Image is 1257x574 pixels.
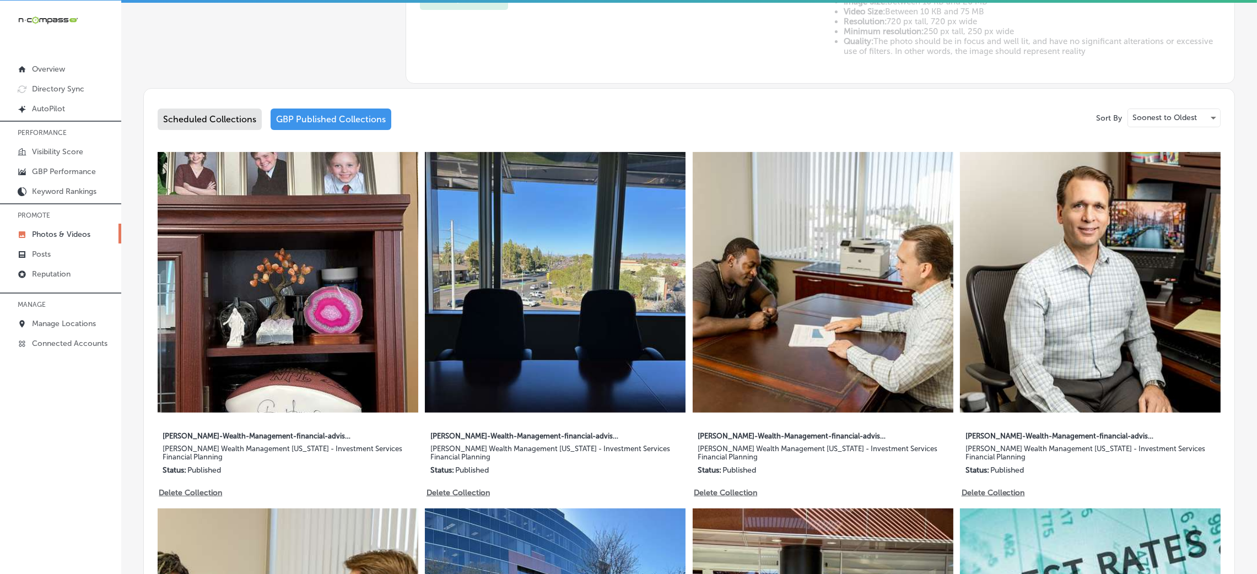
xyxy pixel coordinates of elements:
[32,84,84,94] p: Directory Sync
[32,339,107,348] p: Connected Accounts
[163,445,413,465] label: [PERSON_NAME] Wealth Management [US_STATE] - Investment Services Financial Planning
[1132,112,1197,123] p: Soonest to Oldest
[32,167,96,176] p: GBP Performance
[18,15,78,25] img: 660ab0bf-5cc7-4cb8-ba1c-48b5ae0f18e60NCTV_CLogo_TV_Black_-500x88.png
[32,230,90,239] p: Photos & Videos
[430,425,619,445] label: [PERSON_NAME]-Wealth-Management-financial-advisor
[430,465,454,475] p: Status:
[455,465,489,475] p: Published
[965,425,1154,445] label: [PERSON_NAME]-Wealth-Management-financial-advisor
[187,465,221,475] p: Published
[430,445,681,465] label: [PERSON_NAME] Wealth Management [US_STATE] - Investment Services Financial Planning
[990,465,1024,475] p: Published
[965,445,1216,465] label: [PERSON_NAME] Wealth Management [US_STATE] - Investment Services Financial Planning
[965,465,989,475] p: Status:
[158,109,262,130] div: Scheduled Collections
[962,488,1024,497] p: Delete Collection
[32,64,65,74] p: Overview
[1096,113,1122,123] p: Sort By
[698,465,721,475] p: Status:
[693,152,953,413] img: Collection thumbnail
[32,269,71,279] p: Reputation
[32,250,51,259] p: Posts
[1128,109,1220,127] div: Soonest to Oldest
[698,425,886,445] label: [PERSON_NAME]-Wealth-Management-financial-advisor
[158,152,418,413] img: Collection thumbnail
[163,425,351,445] label: [PERSON_NAME]-Wealth-Management-financial-advisor
[694,488,756,497] p: Delete Collection
[32,319,96,328] p: Manage Locations
[698,445,948,465] label: [PERSON_NAME] Wealth Management [US_STATE] - Investment Services Financial Planning
[960,152,1221,413] img: Collection thumbnail
[32,187,96,196] p: Keyword Rankings
[722,465,756,475] p: Published
[425,152,686,413] img: Collection thumbnail
[32,147,83,156] p: Visibility Score
[427,488,489,497] p: Delete Collection
[163,465,186,475] p: Status:
[271,109,391,130] div: GBP Published Collections
[159,488,221,497] p: Delete Collection
[32,104,65,113] p: AutoPilot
